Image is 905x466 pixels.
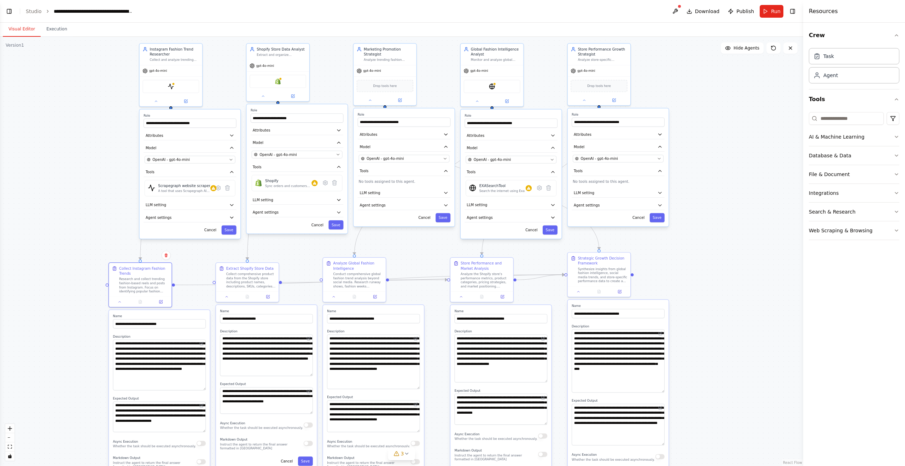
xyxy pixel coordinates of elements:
[257,47,306,52] div: Shopify Store Data Analyst
[139,43,203,107] div: Instagram Fashion Trend ResearcherCollect and analyze trending fashion-based reels and posts from...
[113,396,206,401] label: Expected Output
[572,453,597,456] span: Async Execution
[146,170,154,175] span: Tools
[199,403,205,409] button: Open in editor
[573,179,664,184] p: No tools assigned to this agent.
[223,183,232,192] button: Delete tool
[572,324,664,328] label: Description
[344,294,365,300] button: No output available
[144,213,236,222] button: Agent settings
[199,340,205,346] button: Open in editor
[572,399,664,403] label: Expected Output
[145,156,235,164] button: OpenAI - gpt-4o-mini
[436,213,450,222] button: Save
[152,157,190,162] span: OpenAI - gpt-4o-mini
[809,128,899,146] button: AI & Machine Learning
[809,203,899,221] button: Search & Research
[455,453,538,461] p: Instruct the agent to return the final answer formatted in [GEOGRAPHIC_DATA]
[695,8,720,15] span: Download
[577,69,595,73] span: gpt-4o-mini
[383,109,602,250] g: Edge from 1105a246-5b07-4de4-b089-e6d0f99cb70d to ea8496db-81fb-413d-a39a-7a83a4096844
[5,433,14,442] button: zoom out
[113,314,206,318] label: Name
[308,220,327,229] button: Cancel
[253,128,270,133] span: Attributes
[450,257,514,303] div: Store Performance and Market AnalysisAnalyze the Shopify store's performance metrics, product cat...
[358,167,450,176] button: Tools
[251,138,343,148] button: Model
[572,167,664,176] button: Tools
[265,178,311,183] div: Shopify
[158,183,210,188] div: Scrapegraph website scraper
[467,170,475,175] span: Tools
[788,6,798,16] button: Hide right sidebar
[413,336,419,342] button: Open in editor
[358,130,450,139] button: Attributes
[298,456,313,466] button: Save
[363,69,381,73] span: gpt-4o-mini
[465,213,557,222] button: Agent settings
[455,437,537,441] p: Whether the task should be executed asynchronously.
[158,189,210,193] div: A tool that uses Scrapegraph AI to intelligently scrape website content.
[455,330,547,334] label: Description
[588,289,610,295] button: No output available
[461,261,510,271] div: Store Performance and Market Analysis
[471,58,520,62] div: Monitor and analyze global fashion trends, runway shows, fashion weeks, celebrity influences, and...
[494,294,511,300] button: Open in side panel
[364,47,413,57] div: Marketing Promotion Strategist
[574,190,594,195] span: LLM setting
[119,277,169,293] div: Research and collect trending fashion-based reels and posts from Instagram. Focus on identifying ...
[581,156,618,161] span: OpenAI - gpt-4o-mini
[113,334,206,339] label: Description
[658,405,664,411] button: Open in editor
[572,458,654,462] p: Whether the task should be executed asynchronously.
[809,146,899,165] button: Database & Data
[150,47,199,57] div: Instagram Fashion Trend Researcher
[809,165,899,184] button: File & Document
[327,456,354,460] span: Markdown Output
[327,330,420,334] label: Description
[415,213,434,222] button: Cancel
[152,299,170,305] button: Open in side panel
[465,131,557,140] button: Attributes
[516,272,565,282] g: Edge from 4abf5f3c-503b-4717-90b5-c0f24fcdb47b to ea8496db-81fb-413d-a39a-7a83a4096844
[327,444,410,449] p: Whether the task should be executed asynchronously.
[265,184,311,188] div: Sync orders and customers from Shopify
[587,83,611,88] span: Drop tools here
[144,200,236,210] button: LLM setting
[388,447,415,460] button: 3
[360,203,386,208] span: Agent settings
[144,131,236,140] button: Attributes
[327,440,352,443] span: Async Execution
[321,178,330,187] button: Configure tool
[578,47,627,57] div: Store Performance Growth Strategist
[322,257,386,303] div: Analyze Global Fashion IntelligenceConduct comprehensive global fashion trend analysis beyond soc...
[255,179,262,186] img: Shopify
[144,168,236,177] button: Tools
[113,440,138,443] span: Async Execution
[150,58,199,62] div: Collect and analyze trending fashion-based reels and posts from Instagram to identify current fas...
[330,178,339,187] button: Delete tool
[413,401,419,407] button: Open in editor
[221,225,236,234] button: Save
[3,22,41,37] button: Visual Editor
[327,309,420,313] label: Name
[540,336,546,342] button: Open in editor
[469,184,476,191] img: EXASearchTool
[467,133,484,138] span: Attributes
[220,309,313,313] label: Name
[465,168,557,177] button: Tools
[578,267,627,283] div: Synthesize insights from global fashion intelligence, social media trends, and store-specific per...
[259,294,277,300] button: Open in side panel
[600,97,628,103] button: Open in side panel
[771,8,781,15] span: Run
[401,450,404,457] span: 3
[5,442,14,452] button: fit view
[572,142,664,152] button: Model
[215,262,279,302] div: Extract Shopify Store DataCollect comprehensive product data from the Shopify store including pro...
[471,294,492,300] button: No output available
[479,183,525,188] div: EXASearchTool
[471,47,520,57] div: Global Fashion Intelligence Analyst
[455,309,547,313] label: Name
[721,42,764,54] button: Hide Agents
